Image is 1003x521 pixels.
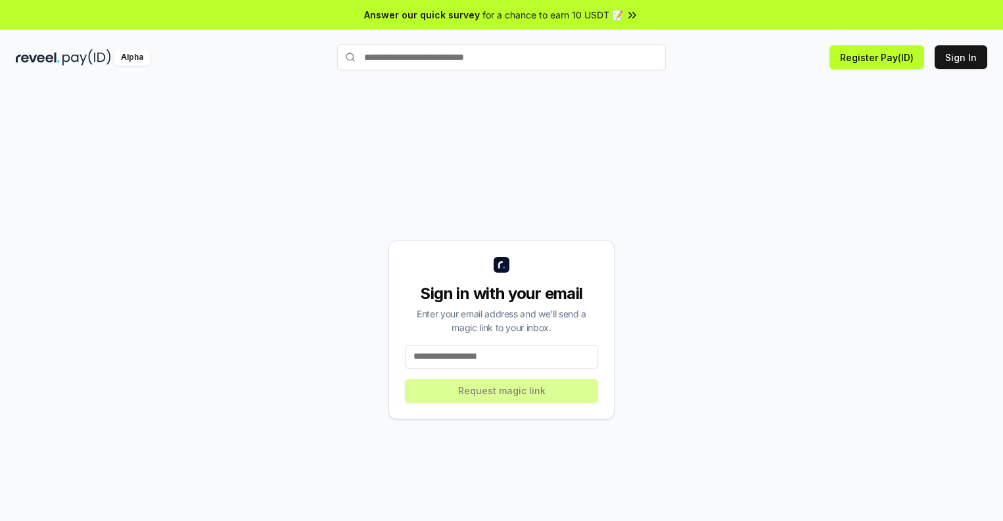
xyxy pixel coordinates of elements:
button: Register Pay(ID) [829,45,924,69]
button: Sign In [935,45,987,69]
img: pay_id [62,49,111,66]
div: Sign in with your email [405,283,598,304]
img: logo_small [494,257,509,273]
div: Enter your email address and we’ll send a magic link to your inbox. [405,307,598,334]
span: Answer our quick survey [364,8,480,22]
img: reveel_dark [16,49,60,66]
span: for a chance to earn 10 USDT 📝 [482,8,623,22]
div: Alpha [114,49,151,66]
